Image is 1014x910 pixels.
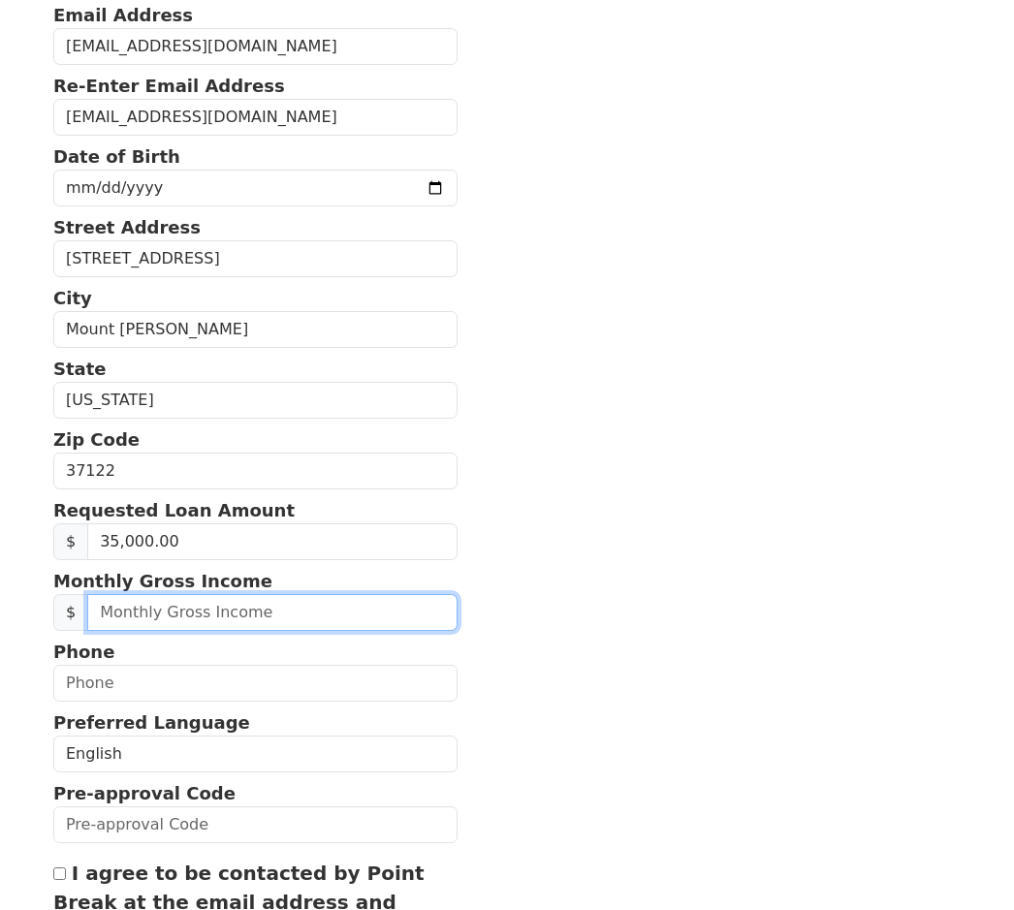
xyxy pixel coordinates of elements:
input: City [53,311,458,348]
input: Phone [53,665,458,702]
strong: Email Address [53,5,193,25]
input: Email Address [53,28,458,65]
p: Monthly Gross Income [53,568,458,594]
strong: City [53,288,92,308]
input: Street Address [53,240,458,277]
strong: Street Address [53,217,201,237]
span: $ [53,594,88,631]
strong: Requested Loan Amount [53,500,295,520]
strong: Phone [53,642,114,662]
strong: Pre-approval Code [53,783,236,803]
span: $ [53,523,88,560]
input: Pre-approval Code [53,806,458,843]
input: Zip Code [53,453,458,489]
input: Monthly Gross Income [87,594,458,631]
input: Re-Enter Email Address [53,99,458,136]
strong: Re-Enter Email Address [53,76,285,96]
strong: Preferred Language [53,712,250,733]
input: 0.00 [87,523,458,560]
strong: Zip Code [53,429,140,450]
strong: Date of Birth [53,146,180,167]
strong: State [53,359,107,379]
